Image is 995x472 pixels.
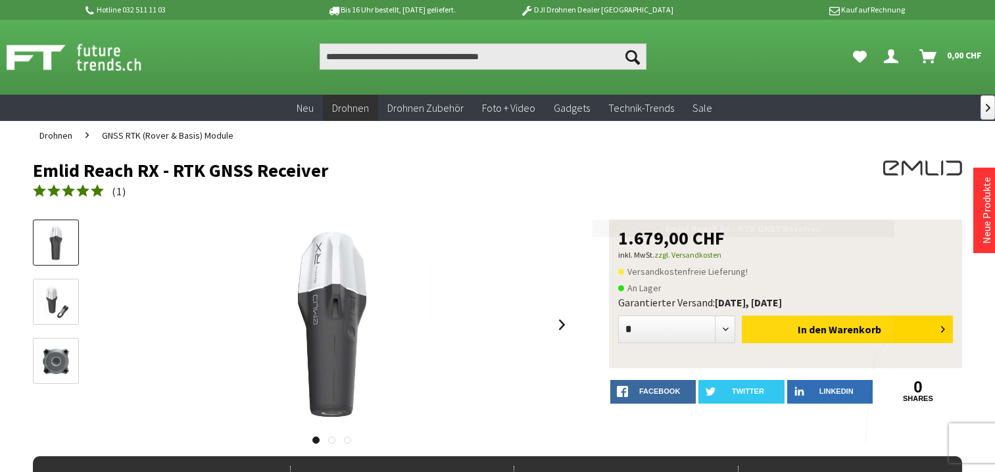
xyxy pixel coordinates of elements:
[914,43,988,70] a: Warenkorb
[387,101,464,114] span: Drohnen Zubehör
[875,394,961,403] a: shares
[102,130,233,141] span: GNSS RTK (Rover & Basis) Module
[883,160,962,176] img: EMLID
[37,224,75,262] img: Vorschau: Emlid Reach RX - RTK GNSS Receiver
[482,101,535,114] span: Foto + Video
[846,43,873,70] a: Meine Favoriten
[545,95,599,122] a: Gadgets
[33,160,776,180] h1: Emlid Reach RX - RTK GNSS Receiver
[33,183,126,200] a: (1)
[289,2,494,18] p: Bis 16 Uhr bestellt, [DATE] geliefert.
[666,223,820,235] span: Emlid Reach RX - RTK GNSS Receiver
[287,95,323,122] a: Neu
[619,43,646,70] button: Suchen
[39,130,72,141] span: Drohnen
[320,43,647,70] input: Produkt, Marke, Kategorie, EAN, Artikelnummer…
[112,185,126,198] span: ( )
[986,104,990,112] span: 
[683,95,721,122] a: Sale
[608,101,674,114] span: Technik-Trends
[116,185,122,198] span: 1
[599,95,683,122] a: Technik-Trends
[332,101,369,114] span: Drohnen
[323,95,378,122] a: Drohnen
[297,101,314,114] span: Neu
[33,121,79,150] a: Drohnen
[227,220,437,430] img: Emlid Reach RX - RTK GNSS Receiver
[84,2,289,18] p: Hotline 032 511 11 03
[473,95,545,122] a: Foto + Video
[95,121,240,150] a: GNSS RTK (Rover & Basis) Module
[700,2,905,18] p: Kauf auf Rechnung
[947,45,982,66] span: 0,00 CHF
[875,380,961,394] a: 0
[554,101,590,114] span: Gadgets
[494,2,699,18] p: DJI Drohnen Dealer [GEOGRAPHIC_DATA]
[879,43,909,70] a: Dein Konto
[378,95,473,122] a: Drohnen Zubehör
[980,177,993,244] a: Neue Produkte
[692,101,712,114] span: Sale
[7,41,170,74] img: Shop Futuretrends - zur Startseite wechseln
